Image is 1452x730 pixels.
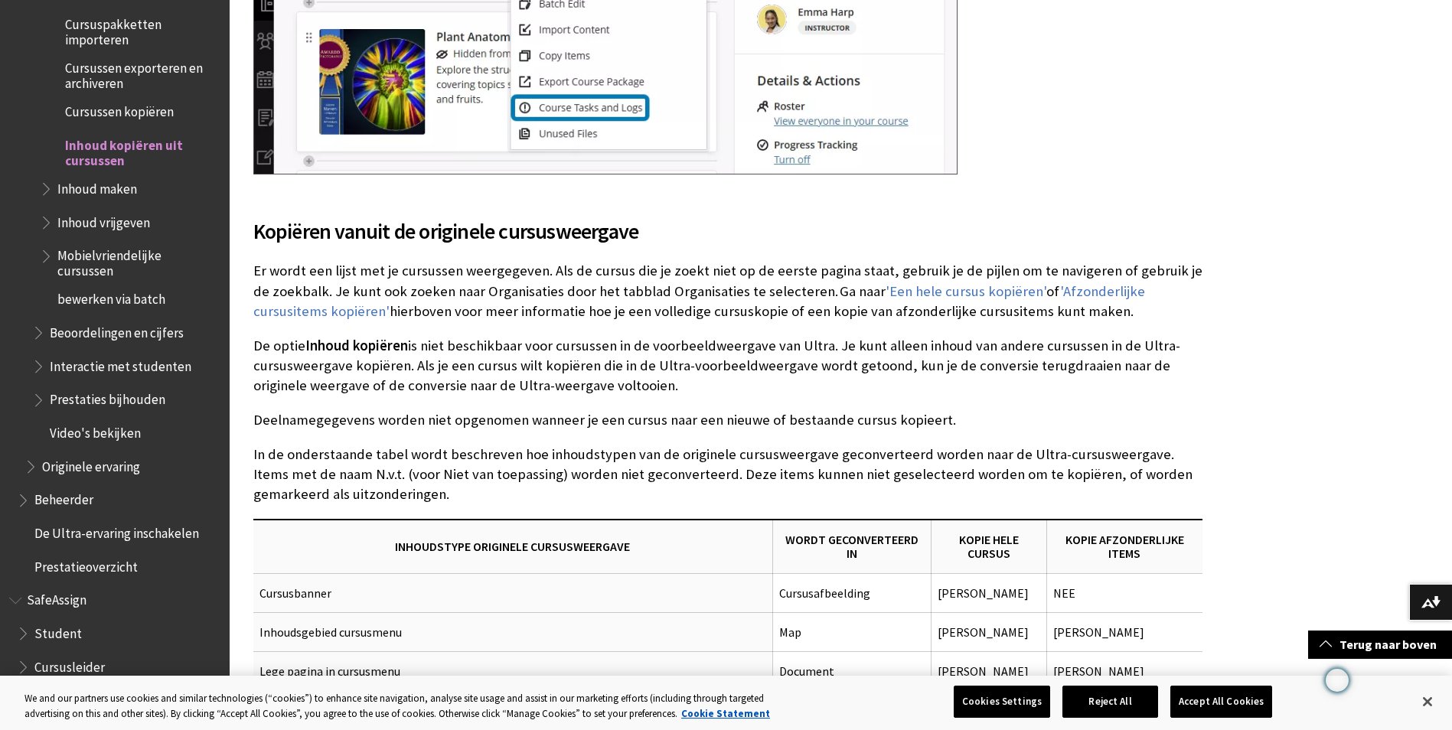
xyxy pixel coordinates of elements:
[253,445,1202,505] p: In de onderstaande tabel wordt beschreven hoe inhoudstypen van de originele cursusweergave geconv...
[65,132,219,168] span: Inhoud kopiëren uit cursussen
[57,210,150,230] span: Inhoud vrijgeven
[253,573,773,612] th: Cursusbanner
[932,652,1047,691] td: [PERSON_NAME]
[253,336,1202,396] p: De optie is niet beschikbaar voor cursussen in de voorbeeldweergave van Ultra. Je kunt alleen inh...
[1170,686,1272,718] button: Accept All Cookies
[772,573,931,612] td: Cursusafbeelding
[34,520,199,541] span: De Ultra-ervaring inschakelen
[57,176,137,197] span: Inhoud maken
[772,520,931,573] th: WORDT GECONVERTEERD IN
[24,691,798,721] div: We and our partners use cookies and similar technologies (“cookies”) to enhance site navigation, ...
[305,337,408,354] span: Inhoud kopiëren
[57,243,219,279] span: Mobielvriendelijke cursussen
[9,588,220,714] nav: Book outline for Blackboard SafeAssign
[932,573,1047,612] td: [PERSON_NAME]
[932,520,1047,573] th: KOPIE HELE CURSUS
[65,99,174,119] span: Cursussen kopiëren
[1411,685,1444,719] button: Close
[1062,686,1158,718] button: Reject All
[65,55,219,91] span: Cursussen exporteren en archiveren
[50,420,141,441] span: Video's bekijken
[34,554,138,575] span: Prestatieoverzicht
[1047,520,1202,573] th: KOPIE AFZONDERLIJKE ITEMS
[253,282,1145,321] a: 'Afzonderlijke cursusitems kopiëren'
[34,654,105,675] span: Cursusleider
[253,261,1202,321] p: Er wordt een lijst met je cursussen weergegeven. Als de cursus die je zoekt niet op de eerste pag...
[253,197,1202,247] h2: Kopiëren vanuit de originele cursusweergave
[681,707,770,720] a: More information about your privacy, opens in a new tab
[50,354,191,374] span: Interactie met studenten
[50,387,165,408] span: Prestaties bijhouden
[253,520,773,573] th: INHOUDSTYPE ORIGINELE CURSUSWEERGAVE
[954,686,1050,718] button: Cookies Settings
[772,652,931,691] td: Document
[50,320,184,341] span: Beoordelingen en cijfers
[253,612,773,651] th: Inhoudsgebied cursusmenu
[772,612,931,651] td: Map
[886,282,1046,301] a: 'Een hele cursus kopiëren'
[1047,652,1202,691] td: [PERSON_NAME]
[57,287,165,308] span: bewerken via batch
[1047,573,1202,612] td: NEE
[65,11,219,47] span: Cursuspakketten importeren
[932,612,1047,651] td: [PERSON_NAME]
[1047,612,1202,651] td: [PERSON_NAME]
[34,621,82,641] span: Student
[27,588,86,608] span: SafeAssign
[253,652,773,691] th: Lege pagina in cursusmenu
[42,454,140,474] span: Originele ervaring
[1308,631,1452,659] a: Terug naar boven
[253,410,1202,430] p: Deelnamegegevens worden niet opgenomen wanneer je een cursus naar een nieuwe of bestaande cursus ...
[34,487,93,508] span: Beheerder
